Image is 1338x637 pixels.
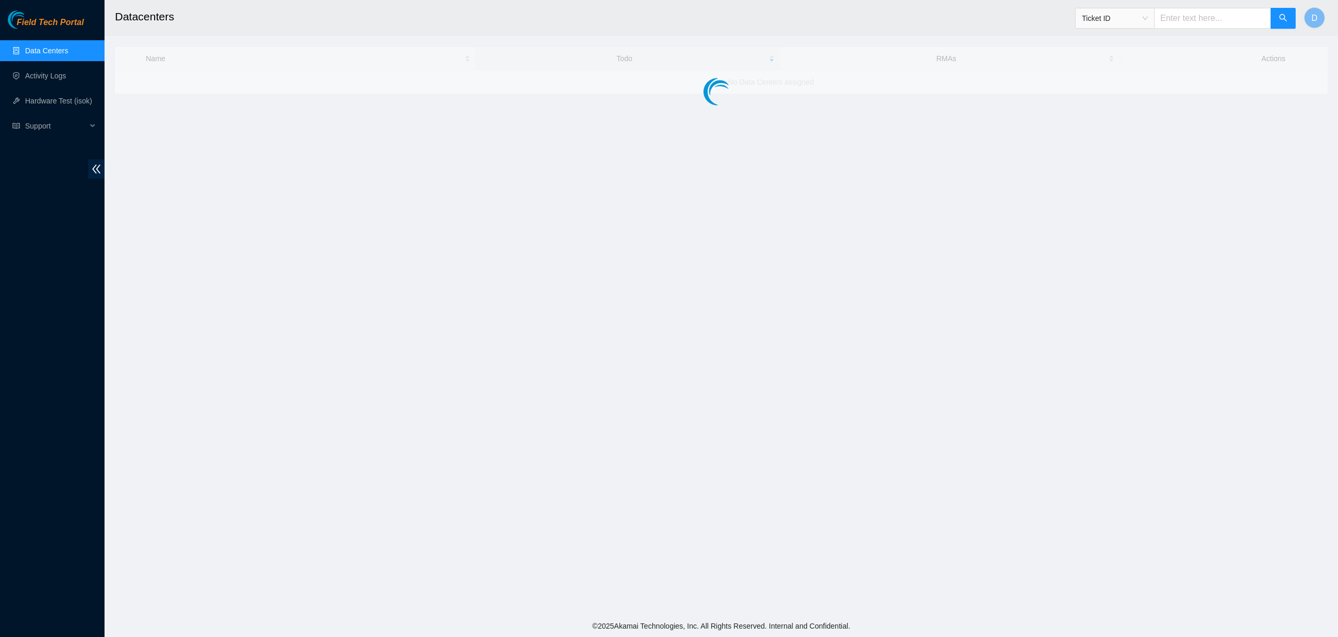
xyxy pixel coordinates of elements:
[1154,8,1271,29] input: Enter text here...
[1082,10,1148,26] span: Ticket ID
[8,19,84,32] a: Akamai TechnologiesField Tech Portal
[1311,11,1318,25] span: D
[13,122,20,130] span: read
[1304,7,1325,28] button: D
[25,115,87,136] span: Support
[1271,8,1296,29] button: search
[1279,14,1287,24] span: search
[88,159,105,179] span: double-left
[25,72,66,80] a: Activity Logs
[105,615,1338,637] footer: © 2025 Akamai Technologies, Inc. All Rights Reserved. Internal and Confidential.
[25,97,92,105] a: Hardware Test (isok)
[17,18,84,28] span: Field Tech Portal
[25,47,68,55] a: Data Centers
[8,10,53,29] img: Akamai Technologies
